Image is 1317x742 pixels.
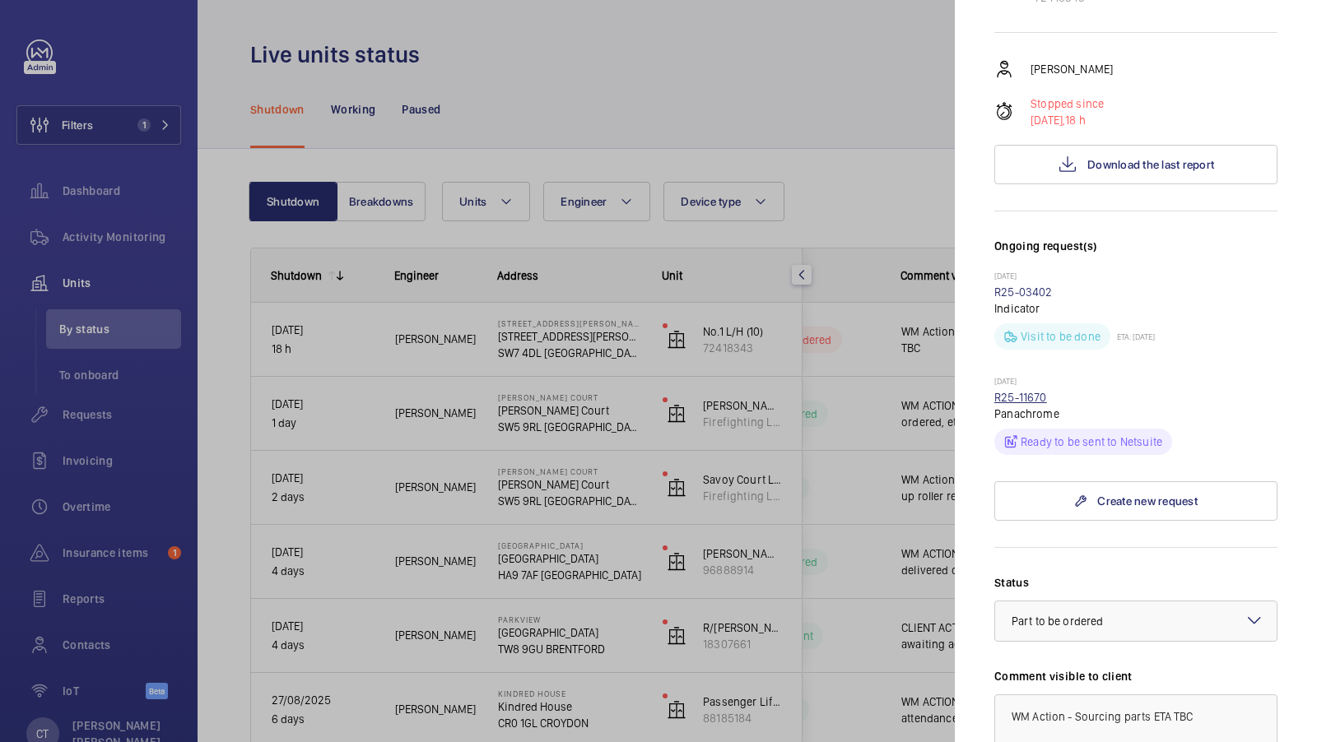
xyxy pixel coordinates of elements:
span: [DATE], [1031,114,1065,127]
a: R25-03402 [994,285,1053,299]
span: Part to be ordered [1012,614,1103,628]
a: R25-11670 [994,391,1047,404]
label: Comment visible to client [994,668,1277,684]
p: Indicator [994,300,1277,317]
p: Panachrome [994,406,1277,422]
p: [DATE] [994,376,1277,389]
p: Visit to be done [1021,328,1101,345]
p: 18 h [1031,112,1104,128]
h3: Ongoing request(s) [994,238,1277,271]
p: [PERSON_NAME] [1031,61,1113,77]
span: Download the last report [1087,158,1214,171]
p: ETA: [DATE] [1110,332,1155,341]
label: Status [994,574,1277,591]
a: Create new request [994,481,1277,521]
button: Download the last report [994,145,1277,184]
p: Ready to be sent to Netsuite [1021,434,1162,450]
p: Stopped since [1031,95,1104,112]
p: [DATE] [994,271,1277,284]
